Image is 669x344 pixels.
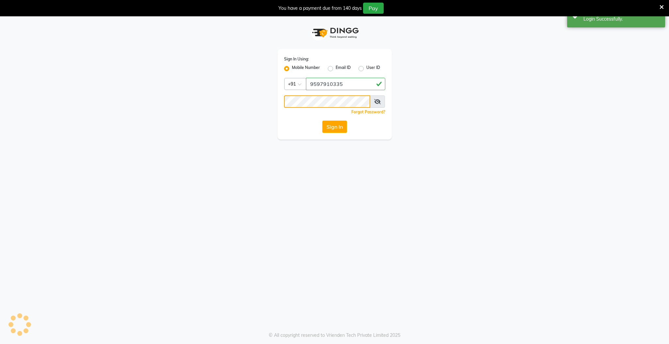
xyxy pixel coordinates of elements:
[336,65,351,73] label: Email ID
[366,65,380,73] label: User ID
[284,95,370,108] input: Username
[363,3,384,14] button: Pay
[322,121,347,133] button: Sign In
[292,65,320,73] label: Mobile Number
[284,56,309,62] label: Sign In Using:
[309,23,361,42] img: logo1.svg
[583,16,660,23] div: Login Successfully.
[279,5,362,12] div: You have a payment due from 140 days
[306,78,385,90] input: Username
[351,109,385,114] a: Forgot Password?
